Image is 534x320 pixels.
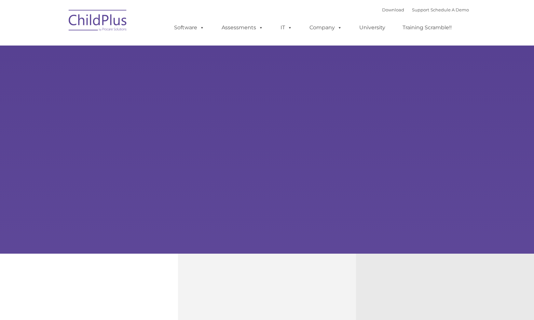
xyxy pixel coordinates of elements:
[274,21,299,34] a: IT
[412,7,429,12] a: Support
[382,7,404,12] a: Download
[215,21,270,34] a: Assessments
[168,21,211,34] a: Software
[353,21,392,34] a: University
[382,7,469,12] font: |
[396,21,458,34] a: Training Scramble!!
[431,7,469,12] a: Schedule A Demo
[303,21,349,34] a: Company
[65,5,130,38] img: ChildPlus by Procare Solutions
